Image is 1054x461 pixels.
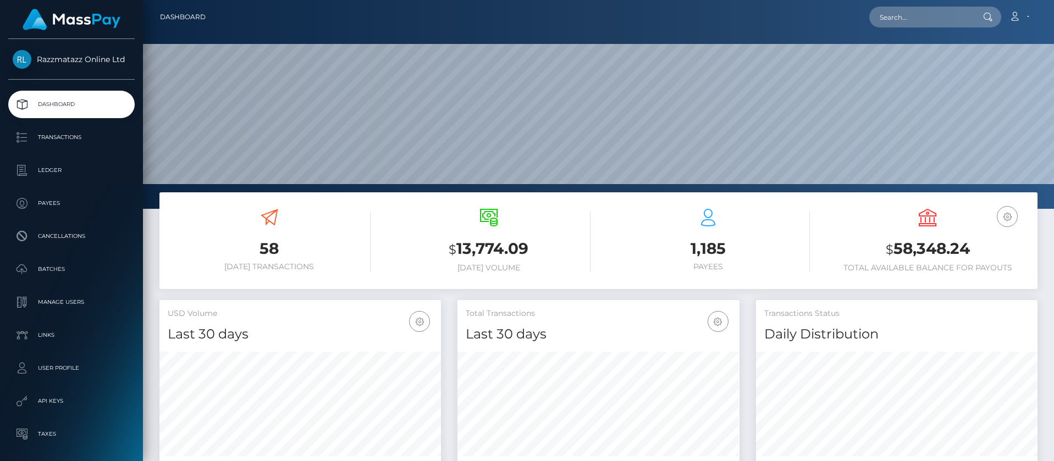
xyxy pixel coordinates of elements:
input: Search... [869,7,973,27]
h6: [DATE] Transactions [168,262,371,271]
img: Razzmatazz Online Ltd [13,50,31,69]
h3: 1,185 [607,238,810,259]
p: User Profile [13,360,130,376]
a: Dashboard [160,5,206,29]
h4: Last 30 days [466,325,731,344]
a: Taxes [8,420,135,448]
h4: Last 30 days [168,325,433,344]
p: Manage Users [13,294,130,310]
p: Cancellations [13,228,130,245]
h3: 58 [168,238,371,259]
img: MassPay Logo [23,9,120,30]
a: Manage Users [8,288,135,316]
h6: Payees [607,262,810,271]
a: User Profile [8,354,135,382]
a: Ledger [8,157,135,184]
p: Taxes [13,426,130,442]
p: Ledger [13,162,130,179]
p: Links [13,327,130,343]
p: Transactions [13,129,130,146]
small: $ [886,242,893,257]
a: Links [8,321,135,349]
p: API Keys [13,393,130,409]
p: Batches [13,261,130,277]
a: Transactions [8,124,135,151]
h5: Total Transactions [466,308,731,319]
p: Payees [13,195,130,212]
h6: Total Available Balance for Payouts [826,263,1029,273]
h5: Transactions Status [764,308,1029,319]
a: Payees [8,190,135,217]
p: Dashboard [13,96,130,113]
h4: Daily Distribution [764,325,1029,344]
a: Dashboard [8,91,135,118]
h3: 13,774.09 [387,238,590,260]
a: Cancellations [8,223,135,250]
a: Batches [8,256,135,283]
h5: USD Volume [168,308,433,319]
h6: [DATE] Volume [387,263,590,273]
h3: 58,348.24 [826,238,1029,260]
span: Razzmatazz Online Ltd [8,54,135,64]
small: $ [449,242,456,257]
a: API Keys [8,387,135,415]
